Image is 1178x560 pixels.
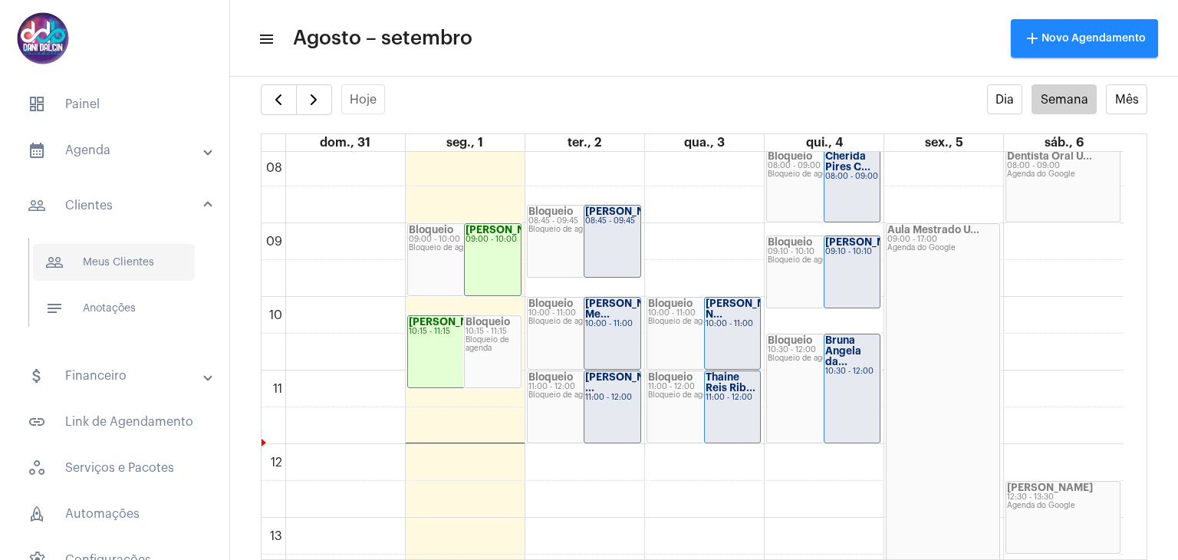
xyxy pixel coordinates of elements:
a: 4 de setembro de 2025 [803,134,846,151]
div: 11 [270,382,285,396]
div: Bloqueio de agenda [528,226,640,234]
div: 10:00 - 11:00 [648,309,759,318]
a: 6 de setembro de 2025 [1041,134,1087,151]
div: 10 [266,308,285,322]
a: 31 de agosto de 2025 [317,134,373,151]
div: 10:15 - 11:15 [466,328,520,336]
div: 12:30 - 13:30 [1007,493,1119,502]
div: 08:00 - 09:00 [825,173,880,181]
button: Semana [1032,84,1097,114]
div: 09:10 - 10:10 [768,248,879,256]
div: Bloqueio de agenda [768,354,879,363]
a: 3 de setembro de 2025 [681,134,728,151]
div: 10:00 - 11:00 [528,309,640,318]
strong: Cherida Pires C... [825,151,870,172]
div: Bloqueio de agenda [528,391,640,400]
div: Bloqueio de agenda [409,244,520,252]
span: Agosto – setembro [293,26,472,51]
div: 09 [263,235,285,249]
div: Agenda do Google [1007,502,1119,510]
span: sidenav icon [28,505,46,523]
div: 09:00 - 10:00 [466,236,520,244]
mat-icon: sidenav icon [45,299,64,318]
mat-icon: add [1023,29,1041,48]
div: 10:00 - 11:00 [585,320,640,328]
span: Meus Clientes [33,244,195,281]
strong: [PERSON_NAME]... [585,206,680,216]
strong: [PERSON_NAME] ... [585,372,671,393]
strong: Bloqueio [648,298,693,308]
strong: Thaine Reis Rib... [706,372,755,393]
button: Próximo Semana [296,84,332,115]
div: 11:00 - 12:00 [648,383,759,391]
div: Agenda do Google [887,244,999,252]
mat-icon: sidenav icon [258,30,273,48]
mat-panel-title: Clientes [28,196,205,215]
span: Painel [15,86,214,123]
mat-panel-title: Agenda [28,141,205,160]
strong: [PERSON_NAME] [1007,483,1093,492]
mat-expansion-panel-header: sidenav iconClientes [9,181,229,230]
strong: [PERSON_NAME] Me... [585,298,671,319]
div: 08:45 - 09:45 [528,217,640,226]
div: 12 [268,456,285,469]
span: Serviços e Pacotes [15,450,214,486]
div: 08:00 - 09:00 [768,162,879,170]
button: Novo Agendamento [1011,19,1158,58]
span: Automações [15,496,214,532]
a: 2 de setembro de 2025 [564,134,604,151]
div: 09:10 - 10:10 [825,248,880,256]
button: Hoje [341,84,386,114]
div: 10:30 - 12:00 [825,367,880,376]
strong: [PERSON_NAME] N... [706,298,791,319]
strong: Bloqueio [648,372,693,382]
div: 13 [267,529,285,543]
div: Bloqueio de agenda [768,256,879,265]
strong: Bloqueio [528,372,573,382]
img: 5016df74-caca-6049-816a-988d68c8aa82.png [12,8,74,69]
mat-icon: sidenav icon [28,413,46,431]
mat-expansion-panel-header: sidenav iconFinanceiro [9,357,229,394]
div: 09:00 - 10:00 [409,236,520,244]
div: sidenav iconClientes [9,230,229,348]
span: sidenav icon [28,459,46,477]
span: Link de Agendamento [15,404,214,440]
span: Anotações [33,290,195,327]
div: 10:00 - 11:00 [706,320,760,328]
a: 5 de setembro de 2025 [922,134,966,151]
button: Dia [987,84,1023,114]
div: 08 [263,161,285,175]
div: Bloqueio de agenda [768,170,879,179]
div: 09:00 - 17:00 [887,236,999,244]
button: Semana Anterior [261,84,297,115]
div: Bloqueio de agenda [528,318,640,326]
div: 08:00 - 09:00 [1007,162,1119,170]
button: Mês [1106,84,1147,114]
strong: Bloqueio [528,206,573,216]
div: 11:00 - 12:00 [528,383,640,391]
a: 1 de setembro de 2025 [443,134,486,151]
div: Bloqueio de agenda [648,391,759,400]
div: 10:15 - 11:15 [409,328,520,336]
div: 11:00 - 12:00 [585,394,640,402]
mat-panel-title: Financeiro [28,367,205,385]
mat-icon: sidenav icon [28,196,46,215]
mat-icon: sidenav icon [28,141,46,160]
mat-icon: sidenav icon [45,253,64,272]
strong: Bloqueio [768,151,812,161]
strong: Dentista Oral U... [1007,151,1092,161]
strong: [PERSON_NAME] [409,317,495,327]
span: Novo Agendamento [1023,33,1146,44]
div: Agenda do Google [1007,170,1119,179]
mat-expansion-panel-header: sidenav iconAgenda [9,132,229,169]
mat-icon: sidenav icon [28,367,46,385]
strong: Bloqueio [768,237,812,247]
span: sidenav icon [28,95,46,114]
strong: Bloqueio [528,298,573,308]
div: Bloqueio de agenda [466,336,520,353]
div: Bloqueio de agenda [648,318,759,326]
strong: Bruna Angela da... [825,335,861,367]
strong: Bloqueio [409,225,453,235]
strong: Bloqueio [466,317,510,327]
strong: [PERSON_NAME]... [466,225,561,235]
